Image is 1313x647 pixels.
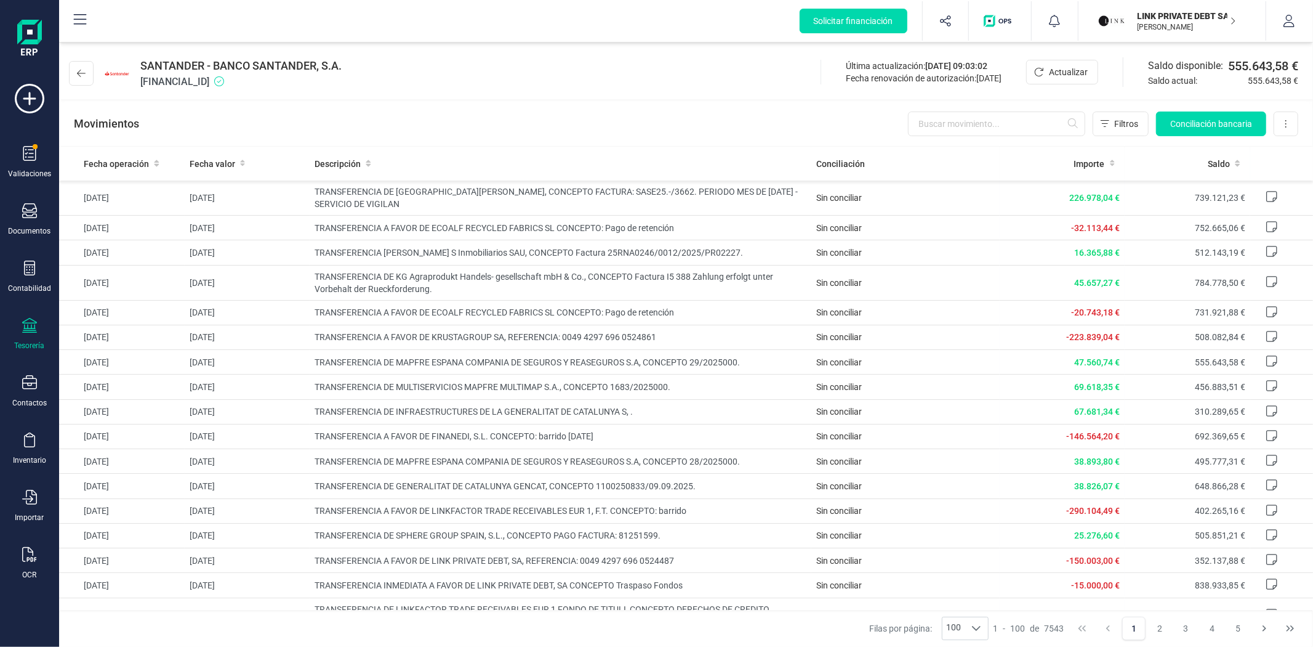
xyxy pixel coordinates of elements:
[185,474,310,498] td: [DATE]
[1125,375,1250,399] td: 456.883,51 €
[1074,481,1120,491] span: 38.826,07 €
[1148,75,1243,87] span: Saldo actual:
[1125,598,1250,633] td: 802.143,88 €
[1248,75,1298,87] span: 555.643,58 €
[994,622,998,635] span: 1
[59,573,185,598] td: [DATE]
[59,300,185,325] td: [DATE]
[8,283,51,293] div: Contabilidad
[1125,474,1250,498] td: 648.866,28 €
[1125,240,1250,265] td: 512.143,19 €
[1125,523,1250,548] td: 505.851,21 €
[1170,118,1252,130] span: Conciliación bancaria
[315,331,806,343] span: TRANSFERENCIA A FAVOR DE KRUSTAGROUP SA, REFERENCIA: 0049 4297 696 0524861
[1011,622,1026,635] span: 100
[9,226,51,236] div: Documentos
[1125,265,1250,300] td: 784.778,50 €
[908,112,1085,136] input: Buscar movimiento...
[185,573,310,598] td: [DATE]
[15,341,45,351] div: Tesorería
[315,579,806,592] span: TRANSFERENCIA INMEDIATA A FAVOR DE LINK PRIVATE DEBT, SA CONCEPTO Traspaso Fondos
[315,455,806,468] span: TRANSFERENCIA DE MAPFRE ESPANA COMPANIA DE SEGUROS Y REASEGUROS S.A, CONCEPTO 28/2025000.
[994,622,1064,635] div: -
[315,555,806,567] span: TRANSFERENCIA A FAVOR DE LINK PRIVATE DEBT, SA, REFERENCIA: 0049 4297 696 0524487
[1066,506,1120,516] span: -290.104,49 €
[1125,449,1250,474] td: 495.777,31 €
[185,399,310,424] td: [DATE]
[84,158,149,170] span: Fecha operación
[816,357,862,367] span: Sin conciliar
[816,481,862,491] span: Sin conciliar
[1074,248,1120,258] span: 16.365,88 €
[1125,350,1250,375] td: 555.643,58 €
[59,498,185,523] td: [DATE]
[315,246,806,259] span: TRANSFERENCIA [PERSON_NAME] S Inmobiliarios SAU, CONCEPTO Factura 25RNA0246/0012/2025/PR02227.
[185,375,310,399] td: [DATE]
[8,169,51,179] div: Validaciones
[1070,617,1094,640] button: First Page
[315,185,806,210] span: TRANSFERENCIA DE [GEOGRAPHIC_DATA][PERSON_NAME], CONCEPTO FACTURA: SASE25.-/3662. PERIODO MES DE ...
[140,75,342,89] span: [FINANCIAL_ID]
[1138,22,1236,32] p: [PERSON_NAME]
[1074,382,1120,392] span: 69.618,35 €
[1026,60,1098,84] button: Actualizar
[1049,66,1088,78] span: Actualizar
[185,598,310,633] td: [DATE]
[185,548,310,573] td: [DATE]
[1279,617,1302,640] button: Last Page
[1125,181,1250,216] td: 739.121,23 €
[59,375,185,399] td: [DATE]
[315,505,806,517] span: TRANSFERENCIA A FAVOR DE LINKFACTOR TRADE RECEIVABLES EUR 1, F.T. CONCEPTO: barrido
[17,20,42,59] img: Logo Finanedi
[816,223,862,233] span: Sin conciliar
[15,513,44,523] div: Importar
[1066,332,1120,342] span: -223.839,04 €
[59,216,185,240] td: [DATE]
[846,60,1002,72] div: Última actualización:
[814,15,893,27] span: Solicitar financiación
[1066,556,1120,566] span: -150.003,00 €
[1069,193,1120,203] span: 226.978,04 €
[315,480,806,492] span: TRANSFERENCIA DE GENERALITAT DE CATALUNYA GENCAT, CONCEPTO 1100250833/09.09.2025.
[185,523,310,548] td: [DATE]
[816,193,862,203] span: Sin conciliar
[59,523,185,548] td: [DATE]
[1138,10,1236,22] p: LINK PRIVATE DEBT SA
[315,430,806,442] span: TRANSFERENCIA A FAVOR DE FINANEDI, S.L. CONCEPTO: barrido [DATE]
[1098,7,1125,35] img: LI
[315,222,806,234] span: TRANSFERENCIA A FAVOR DE ECOALF RECYCLED FABRICS SL CONCEPTO: Pago de retención
[1125,573,1250,598] td: 838.933,85 €
[315,603,806,628] span: TRANSFERENCIA DE LINKFACTOR TRADE RECEIVABLES EUR 1 FONDO DE TITULI, CONCEPTO DERECHOS DE CREDITO...
[1125,216,1250,240] td: 752.665,06 €
[816,431,862,441] span: Sin conciliar
[185,216,310,240] td: [DATE]
[185,265,310,300] td: [DATE]
[816,332,862,342] span: Sin conciliar
[816,531,862,540] span: Sin conciliar
[59,598,185,633] td: [DATE]
[976,73,1002,83] span: [DATE]
[59,474,185,498] td: [DATE]
[315,356,806,368] span: TRANSFERENCIA DE MAPFRE ESPANA COMPANIA DE SEGUROS Y REASEGUROS S.A, CONCEPTO 29/2025000.
[816,307,862,317] span: Sin conciliar
[1174,617,1198,640] button: Page 3
[1071,307,1120,317] span: -20.743,18 €
[816,457,862,466] span: Sin conciliar
[74,115,139,132] p: Movimientos
[816,556,862,566] span: Sin conciliar
[800,9,907,33] button: Solicitar financiación
[816,248,862,258] span: Sin conciliar
[1114,118,1138,130] span: Filtros
[1074,158,1105,170] span: Importe
[13,455,46,465] div: Inventario
[1074,531,1120,540] span: 25.276,60 €
[816,382,862,392] span: Sin conciliar
[1096,617,1120,640] button: Previous Page
[315,271,806,295] span: TRANSFERENCIA DE KG Agraprodukt Handels- gesellschaft mbH & Co., CONCEPTO Factura I5 388 Zahlung ...
[1125,399,1250,424] td: 310.289,65 €
[185,350,310,375] td: [DATE]
[1226,617,1250,640] button: Page 5
[816,158,865,170] span: Conciliación
[1125,325,1250,349] td: 508.082,84 €
[185,449,310,474] td: [DATE]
